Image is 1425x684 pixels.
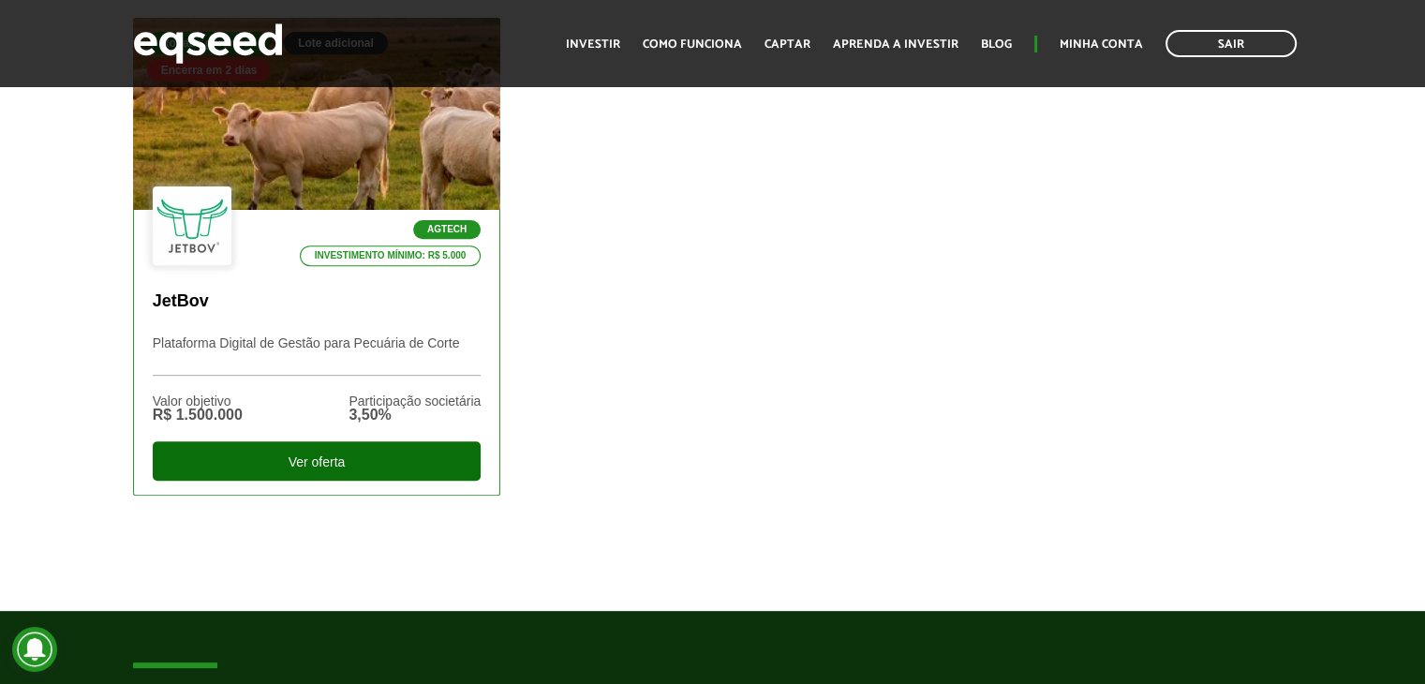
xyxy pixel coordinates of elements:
[153,394,243,408] div: Valor objetivo
[566,38,620,51] a: Investir
[133,19,283,68] img: EqSeed
[153,441,482,481] div: Ver oferta
[1165,30,1297,57] a: Sair
[643,38,742,51] a: Como funciona
[1060,38,1143,51] a: Minha conta
[349,408,481,423] div: 3,50%
[981,38,1012,51] a: Blog
[349,394,481,408] div: Participação societária
[833,38,958,51] a: Aprenda a investir
[300,245,482,266] p: Investimento mínimo: R$ 5.000
[133,18,501,495] a: Rodada garantida Lote adicional Encerra em 2 dias Agtech Investimento mínimo: R$ 5.000 JetBov Pla...
[153,408,243,423] div: R$ 1.500.000
[153,335,482,376] p: Plataforma Digital de Gestão para Pecuária de Corte
[413,220,481,239] p: Agtech
[153,291,482,312] p: JetBov
[764,38,810,51] a: Captar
